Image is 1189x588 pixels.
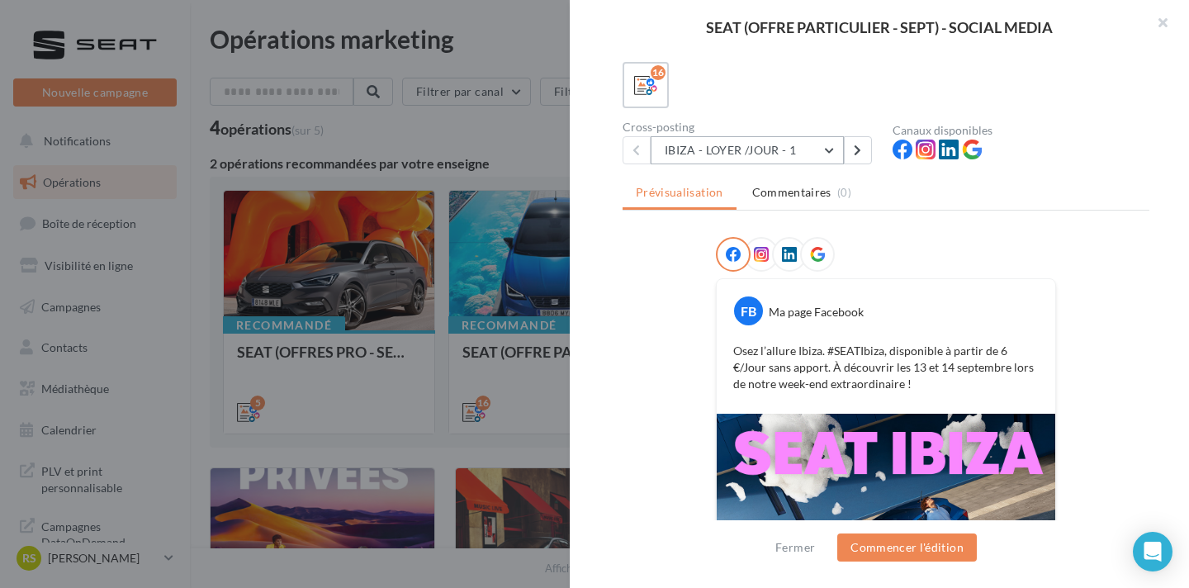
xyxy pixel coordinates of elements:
div: SEAT (OFFRE PARTICULIER - SEPT) - SOCIAL MEDIA [596,20,1163,35]
div: Open Intercom Messenger [1133,532,1172,571]
div: Canaux disponibles [893,125,1149,136]
div: 16 [651,65,666,80]
div: FB [734,296,763,325]
p: Osez l’allure Ibiza. #SEATIbiza, disponible à partir de 6 €/Jour sans apport. À découvrir les 13 ... [733,343,1039,392]
span: Commentaires [752,184,831,201]
button: Fermer [769,538,822,557]
span: (0) [837,186,851,199]
div: Ma page Facebook [769,304,864,320]
button: IBIZA - LOYER /JOUR - 1 [651,136,844,164]
button: Commencer l'édition [837,533,977,562]
div: Cross-posting [623,121,879,133]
